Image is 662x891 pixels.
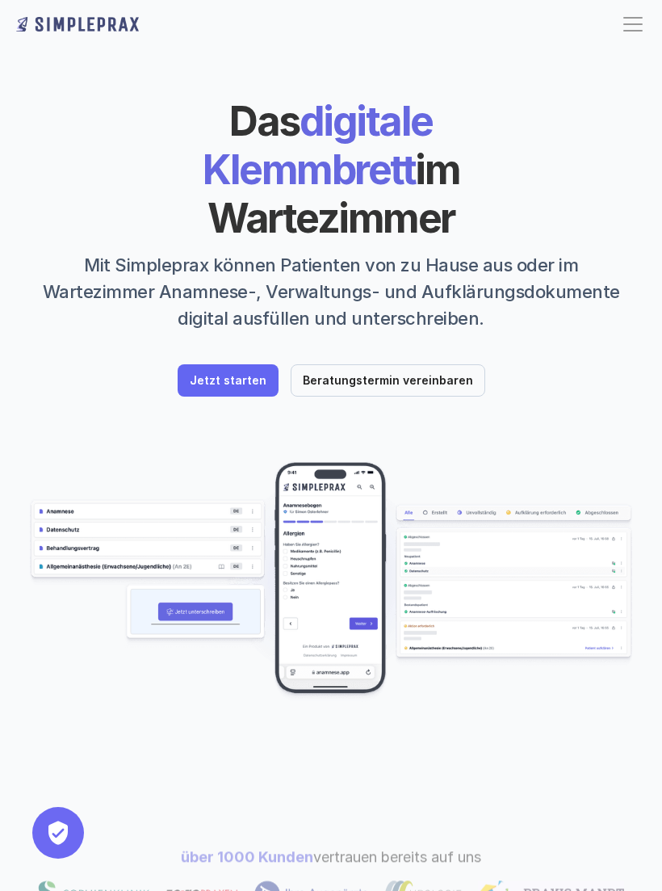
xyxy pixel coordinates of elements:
[98,97,564,242] h1: digitale Klemmbrett
[181,849,313,866] span: über 1000 Kunden
[32,252,630,332] p: Mit Simpleprax können Patienten von zu Hause aus oder im Wartezimmer Anamnese-, Verwaltungs- und ...
[229,97,300,145] span: Das
[207,145,467,242] span: im Wartezimmer
[28,461,634,702] img: Beispielscreenshots aus der Simpleprax Anwendung
[291,364,485,397] a: Beratungstermin vereinbaren
[178,364,279,397] a: Jetzt starten
[181,847,481,868] p: vertrauen bereits auf uns
[303,374,473,388] p: Beratungstermin vereinbaren
[190,374,266,388] p: Jetzt starten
